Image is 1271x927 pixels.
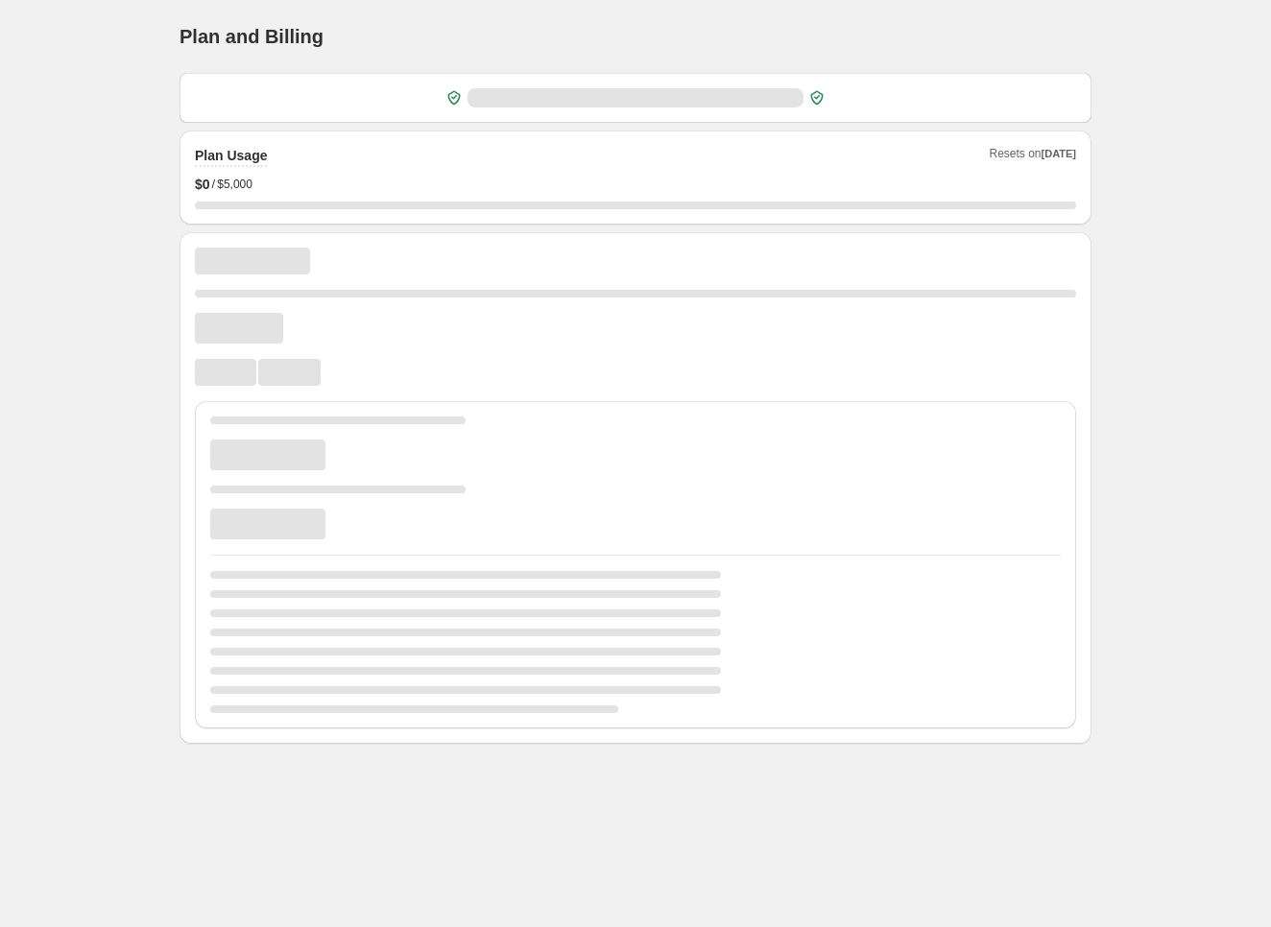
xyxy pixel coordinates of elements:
[195,146,267,165] h2: Plan Usage
[1042,148,1076,159] span: [DATE]
[990,146,1077,167] span: Resets on
[217,177,252,192] span: $5,000
[180,25,324,48] h1: Plan and Billing
[195,175,210,194] span: $ 0
[195,175,1076,194] div: /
